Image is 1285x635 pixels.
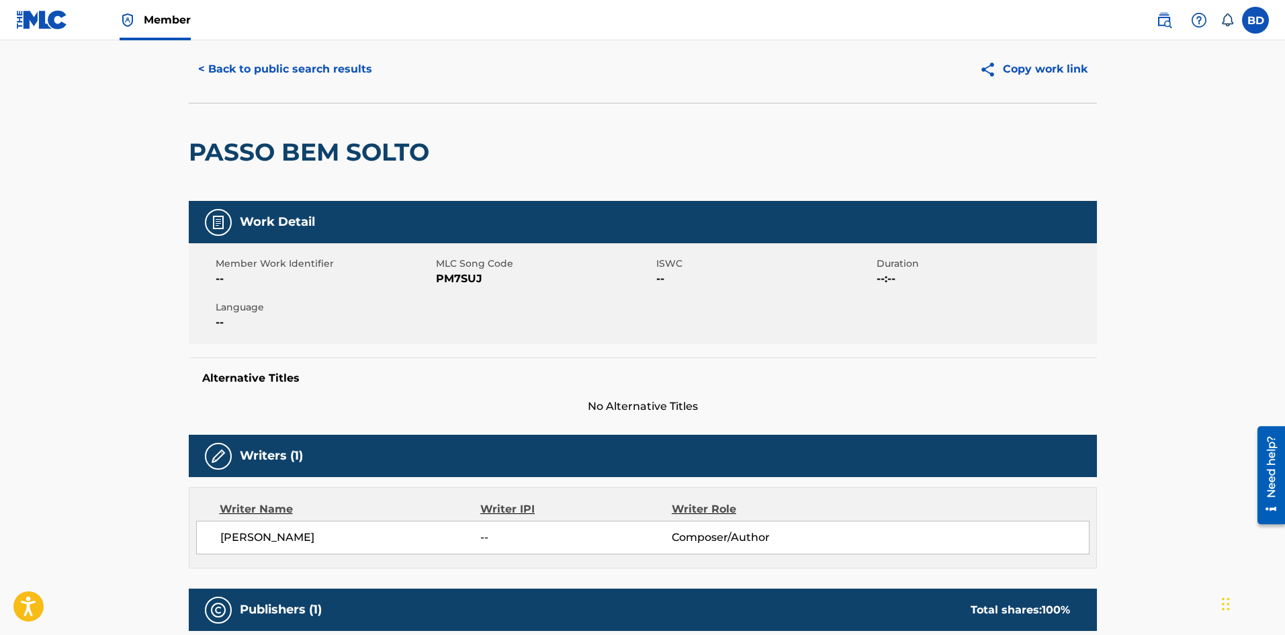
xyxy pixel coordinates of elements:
[189,398,1097,415] span: No Alternative Titles
[436,257,653,271] span: MLC Song Code
[189,137,436,167] h2: PASSO BEM SOLTO
[1186,7,1212,34] div: Help
[877,271,1094,287] span: --:--
[210,214,226,230] img: Work Detail
[656,257,873,271] span: ISWC
[979,61,1003,78] img: Copy work link
[240,448,303,464] h5: Writers (1)
[210,448,226,464] img: Writers
[216,257,433,271] span: Member Work Identifier
[216,300,433,314] span: Language
[240,602,322,618] h5: Publishers (1)
[16,10,68,30] img: MLC Logo
[240,214,315,230] h5: Work Detail
[216,271,433,287] span: --
[970,52,1097,86] button: Copy work link
[656,271,873,287] span: --
[480,530,671,546] span: --
[1221,13,1234,27] div: Notifications
[1247,421,1285,530] iframe: Resource Center
[480,501,672,517] div: Writer IPI
[672,530,846,546] span: Composer/Author
[216,314,433,331] span: --
[1222,584,1230,624] div: Drag
[1151,7,1178,34] a: Public Search
[1191,12,1207,28] img: help
[210,602,226,618] img: Publishers
[971,602,1070,618] div: Total shares:
[1042,603,1070,616] span: 100 %
[1218,570,1285,635] iframe: Chat Widget
[144,12,191,28] span: Member
[120,12,136,28] img: Top Rightsholder
[220,501,481,517] div: Writer Name
[672,501,846,517] div: Writer Role
[1242,7,1269,34] div: User Menu
[202,372,1083,385] h5: Alternative Titles
[189,52,382,86] button: < Back to public search results
[1156,12,1172,28] img: search
[220,530,481,546] span: [PERSON_NAME]
[877,257,1094,271] span: Duration
[436,271,653,287] span: PM7SUJ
